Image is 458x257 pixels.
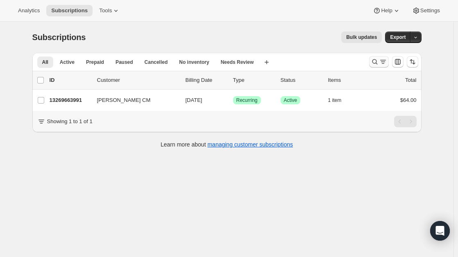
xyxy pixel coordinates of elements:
p: Billing Date [186,76,227,84]
span: Active [60,59,75,65]
span: Cancelled [145,59,168,65]
a: managing customer subscriptions [207,141,293,148]
span: All [42,59,48,65]
button: Sort the results [407,56,418,68]
span: Tools [99,7,112,14]
span: Help [381,7,392,14]
span: Subscriptions [32,33,86,42]
p: 13269663991 [50,96,91,104]
span: Subscriptions [51,7,88,14]
span: Paused [116,59,133,65]
button: Customize table column order and visibility [392,56,404,68]
p: Showing 1 to 1 of 1 [47,117,93,126]
p: Status [281,76,322,84]
span: 1 item [328,97,342,104]
button: Tools [94,5,125,16]
button: Settings [407,5,445,16]
span: [DATE] [186,97,202,103]
span: Settings [420,7,440,14]
p: Learn more about [161,140,293,149]
nav: Pagination [394,116,417,127]
span: No inventory [179,59,209,65]
button: Subscriptions [46,5,93,16]
p: ID [50,76,91,84]
button: Bulk updates [341,32,382,43]
span: [PERSON_NAME] CM [97,96,151,104]
div: Open Intercom Messenger [430,221,450,241]
button: Help [368,5,405,16]
div: Type [233,76,274,84]
span: Bulk updates [346,34,377,41]
button: Create new view [260,56,273,68]
button: Search and filter results [369,56,389,68]
button: Export [385,32,410,43]
button: 1 item [328,95,351,106]
p: Total [405,76,416,84]
p: Customer [97,76,179,84]
button: [PERSON_NAME] CM [92,94,174,107]
span: Export [390,34,406,41]
button: Analytics [13,5,45,16]
div: IDCustomerBilling DateTypeStatusItemsTotal [50,76,417,84]
span: Needs Review [221,59,254,65]
div: Items [328,76,369,84]
span: Analytics [18,7,40,14]
div: 13269663991[PERSON_NAME] CM[DATE]SuccessRecurringSuccessActive1 item$64.00 [50,95,417,106]
span: $64.00 [400,97,417,103]
span: Active [284,97,297,104]
span: Recurring [236,97,258,104]
span: Prepaid [86,59,104,65]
